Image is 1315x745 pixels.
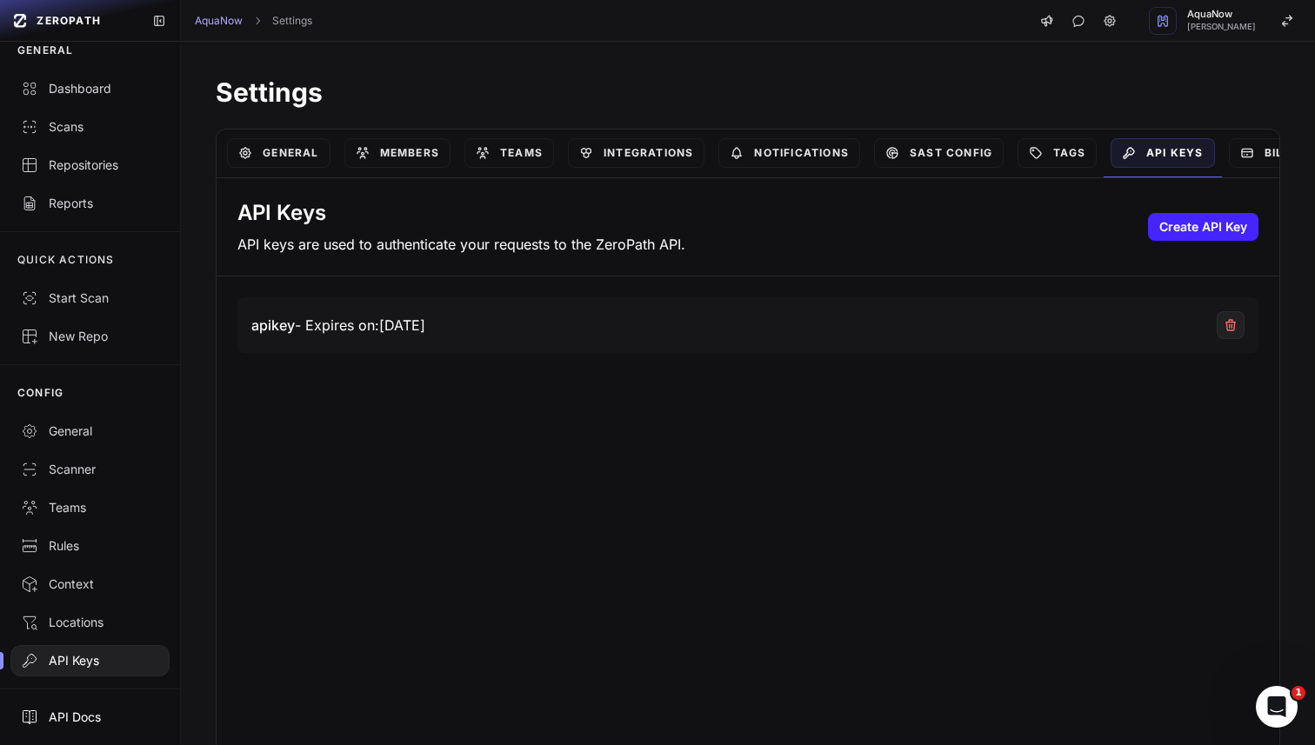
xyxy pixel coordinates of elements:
[718,138,860,168] a: Notifications
[1111,138,1215,168] a: API Keys
[272,14,312,28] a: Settings
[21,289,159,307] div: Start Scan
[1148,213,1258,241] button: Create API Key
[568,138,704,168] a: Integrations
[227,138,330,168] a: General
[251,315,425,336] span: - Expires on: [DATE]
[21,195,159,212] div: Reports
[874,138,1004,168] a: SAST Config
[7,7,138,35] a: ZEROPATH
[21,80,159,97] div: Dashboard
[237,199,685,227] h2: API Keys
[21,708,159,726] div: API Docs
[464,138,554,168] a: Teams
[21,499,159,516] div: Teams
[21,614,159,631] div: Locations
[1256,686,1298,728] iframe: Intercom live chat
[17,386,63,400] p: CONFIG
[21,422,159,440] div: General
[21,156,159,174] div: Repositories
[344,138,451,168] a: Members
[195,14,312,28] nav: breadcrumb
[1187,10,1256,19] span: AquaNow
[21,575,159,593] div: Context
[1187,23,1256,31] span: [PERSON_NAME]
[21,537,159,555] div: Rules
[21,118,159,136] div: Scans
[237,234,685,255] p: API keys are used to authenticate your requests to the ZeroPath API.
[37,14,101,28] span: ZEROPATH
[251,316,295,334] span: apikey
[21,328,159,345] div: New Repo
[1018,138,1097,168] a: Tags
[17,43,73,57] p: GENERAL
[21,461,159,478] div: Scanner
[1292,686,1305,700] span: 1
[17,253,115,267] p: QUICK ACTIONS
[251,15,264,27] svg: chevron right,
[216,76,1280,108] h1: Settings
[21,652,159,669] div: API Keys
[195,14,243,28] a: AquaNow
